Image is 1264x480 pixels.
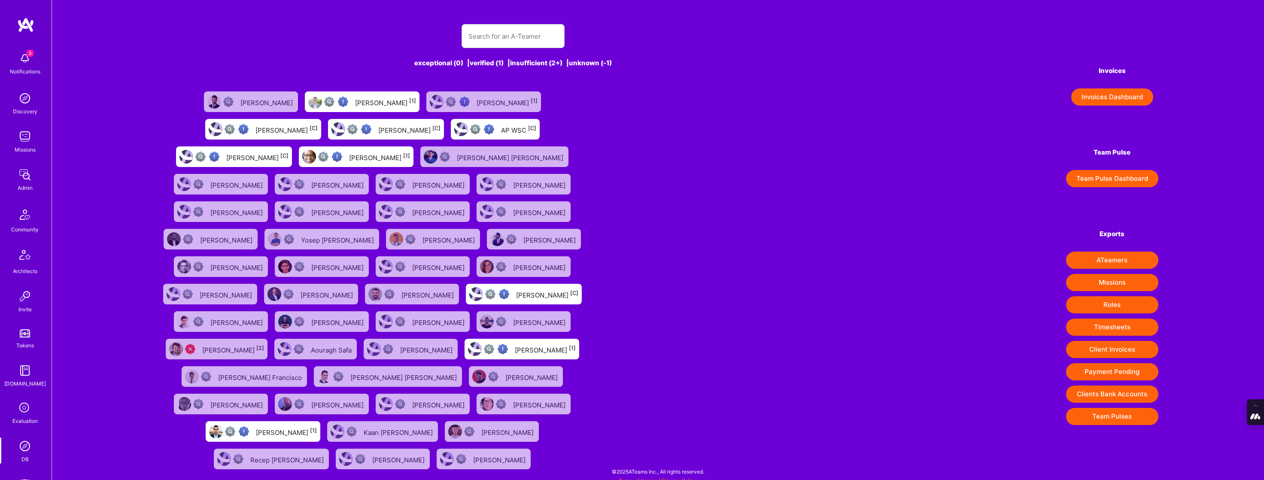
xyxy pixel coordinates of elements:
img: User Avatar [267,287,281,301]
img: Not Scrubbed [464,426,474,437]
a: User AvatarNot fully vettedHigh Potential User[PERSON_NAME][C] [202,115,325,143]
img: Not Scrubbed [193,207,204,217]
img: Not Scrubbed [294,179,304,189]
div: [PERSON_NAME] [311,261,365,272]
img: User Avatar [217,452,231,466]
img: Community [15,204,35,225]
img: User Avatar [207,95,221,109]
div: Tokens [16,341,34,350]
div: [PERSON_NAME] [210,398,264,410]
sup: [1] [310,427,317,434]
div: Missions [15,145,36,154]
div: [PERSON_NAME] [412,398,466,410]
img: Not Scrubbed [355,454,365,464]
img: Not Scrubbed [384,289,395,299]
div: exceptional (0) | verified (1) | insufficient (2+) | unknown (-1) [158,58,868,67]
img: Invite [16,288,33,305]
sup: [C] [570,290,578,296]
img: High Potential User [332,152,342,162]
img: User Avatar [468,342,482,356]
img: Not Scrubbed [294,399,304,409]
div: Discovery [13,107,37,116]
a: User AvatarNot Scrubbed[PERSON_NAME] [372,308,473,335]
img: User Avatar [179,150,193,164]
a: User AvatarNot Scrubbed[PERSON_NAME] [160,225,261,253]
img: High Potential User [484,124,494,134]
img: User Avatar [379,315,393,328]
img: User Avatar [480,205,494,219]
img: Not Scrubbed [405,234,416,244]
a: User AvatarNot Scrubbed[PERSON_NAME] Francisco [178,363,310,390]
img: Not Scrubbed [193,399,204,409]
div: [PERSON_NAME] [523,234,577,245]
img: High Potential User [238,124,249,134]
div: [PERSON_NAME] [311,316,365,327]
a: User AvatarNot Scrubbed[PERSON_NAME] [473,253,574,280]
sup: [1] [409,97,416,104]
div: [PERSON_NAME] [515,343,576,355]
div: [PERSON_NAME] [PERSON_NAME] [457,151,565,162]
sup: [2] [256,345,264,351]
img: Not Scrubbed [201,371,211,382]
a: Team Pulse Dashboard [1066,170,1158,187]
div: Aouragh Safa [311,343,353,355]
a: User AvatarNot Scrubbed[PERSON_NAME] [271,170,372,198]
img: User Avatar [278,315,292,328]
img: Not Scrubbed [283,289,294,299]
img: User Avatar [167,287,180,301]
img: Not Scrubbed [182,289,193,299]
a: User AvatarNot Scrubbed[PERSON_NAME] [372,170,473,198]
div: Community [11,225,39,234]
a: User AvatarNot fully vettedHigh Potential User[PERSON_NAME][C] [462,280,585,308]
a: User AvatarNot Scrubbed[PERSON_NAME] [332,445,433,473]
a: User AvatarNot fully vettedHigh Potential User[PERSON_NAME][1] [202,418,324,445]
img: User Avatar [480,397,494,411]
sup: [C] [432,125,441,131]
a: User AvatarNot fully vettedHigh Potential User[PERSON_NAME][C] [173,143,295,170]
img: Not Scrubbed [333,371,343,382]
img: High Potential User [459,97,470,107]
div: Invite [18,305,32,314]
img: admin teamwork [16,166,33,183]
img: User Avatar [448,425,462,438]
a: User AvatarNot Scrubbed[PERSON_NAME] [170,198,271,225]
a: User AvatarNot Scrubbed[PERSON_NAME] [170,390,271,418]
div: [PERSON_NAME] [372,453,426,465]
a: User AvatarNot Scrubbed[PERSON_NAME] [271,308,372,335]
div: AP WSC [501,124,536,135]
a: User AvatarNot fully vettedHigh Potential User[PERSON_NAME][1] [461,335,583,363]
a: User AvatarNot Scrubbed[PERSON_NAME] [271,253,372,280]
img: Not Scrubbed [456,454,466,464]
div: [PERSON_NAME] Francisco [218,371,304,382]
button: Payment Pending [1066,363,1158,380]
img: Not fully vetted [324,97,334,107]
img: Not Scrubbed [294,261,304,272]
img: Not Scrubbed [496,316,506,327]
button: Client Invoices [1066,341,1158,358]
a: User AvatarNot Scrubbed[PERSON_NAME] [201,88,301,115]
a: User AvatarNot Scrubbed[PERSON_NAME] [383,225,483,253]
img: Not Scrubbed [496,261,506,272]
button: Invoices Dashboard [1071,88,1153,106]
img: User Avatar [379,205,393,219]
img: Not Scrubbed [496,179,506,189]
a: User AvatarNot ScrubbedRecep [PERSON_NAME] [210,445,332,473]
img: User Avatar [389,232,403,246]
h4: Invoices [1066,67,1158,75]
div: [PERSON_NAME] [256,426,317,437]
a: User AvatarNot Scrubbed[PERSON_NAME] [PERSON_NAME] [417,143,572,170]
button: Missions [1066,274,1158,291]
img: Not Scrubbed [193,179,204,189]
img: Not Scrubbed [284,234,294,244]
div: [PERSON_NAME] [473,453,527,465]
img: User Avatar [177,205,191,219]
img: teamwork [16,128,33,145]
img: logo [17,17,34,33]
a: User AvatarNot Scrubbed[PERSON_NAME] [473,170,574,198]
img: User Avatar [367,342,381,356]
div: [PERSON_NAME] [240,96,295,107]
a: User AvatarNot Scrubbed[PERSON_NAME] [170,308,271,335]
img: Not fully vetted [318,152,328,162]
a: User AvatarNot fully vettedHigh Potential User[PERSON_NAME][C] [325,115,447,143]
img: Not Scrubbed [395,316,405,327]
